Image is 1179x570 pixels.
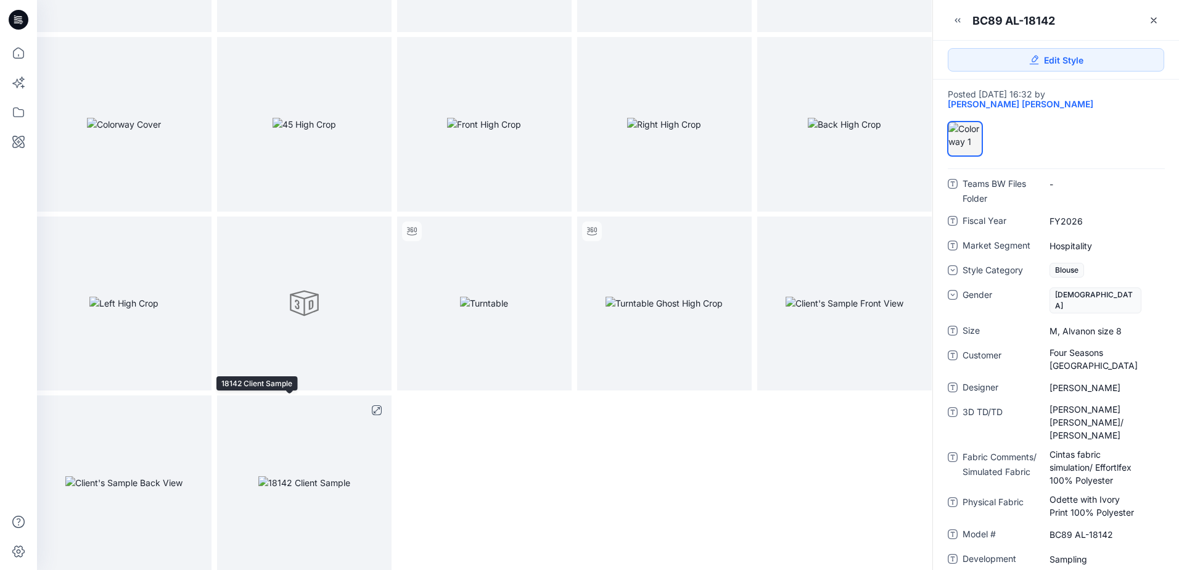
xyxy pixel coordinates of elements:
[273,118,336,131] img: 45 High Crop
[808,118,881,131] img: Back High Crop
[948,89,1164,109] div: Posted [DATE] 16:32 by
[606,297,723,310] img: Turntable Ghost High Crop
[963,176,1037,206] span: Teams BW Files Folder
[963,405,1037,442] span: 3D TD/TD
[963,527,1037,544] span: Model #
[1050,263,1084,278] span: Blouse
[963,380,1037,397] span: Designer
[1050,448,1156,487] span: Cintas fabric simulation/ Effortlfex 100% Polyester
[1050,215,1156,228] span: FY2026
[963,495,1037,519] span: Physical Fabric
[1050,381,1156,394] span: Thomas Chung
[89,297,158,310] img: Left High Crop
[963,287,1037,316] span: Gender
[963,213,1037,231] span: Fiscal Year
[258,476,350,489] img: 18142 Client Sample
[87,118,161,131] img: Colorway Cover
[1050,324,1156,337] span: M, Alvanon size 8
[1050,287,1141,313] span: [DEMOGRAPHIC_DATA]
[948,48,1164,72] a: Edit Style
[627,118,701,131] img: Right High Crop
[1050,403,1156,442] span: Carla Nina/ Sun Qi
[948,10,967,30] button: Minimize
[447,118,521,131] img: Front High Crop
[1050,346,1156,372] span: Four Seasons Philadelphia
[963,263,1037,280] span: Style Category
[460,297,508,310] img: Turntable
[972,13,1055,28] div: BC89 AL-18142
[963,238,1037,255] span: Market Segment
[963,323,1037,341] span: Size
[1050,528,1156,541] span: BC89 AL-18142
[948,99,1093,109] a: [PERSON_NAME] [PERSON_NAME]
[1050,493,1156,519] span: Odette with Ivory Print 100% Polyester
[367,400,387,420] button: full screen
[1044,54,1083,67] span: Edit Style
[1050,239,1156,252] span: Hospitality
[65,476,183,489] img: Client's Sample Back View
[786,297,903,310] img: Client's Sample Front View
[948,122,982,156] div: Colorway 1
[1050,553,1156,566] span: Sampling
[963,348,1037,373] span: Customer
[1144,10,1164,30] a: Close Style Presentation
[963,450,1037,487] span: Fabric Comments/ Simulated Fabric
[1050,178,1156,191] span: -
